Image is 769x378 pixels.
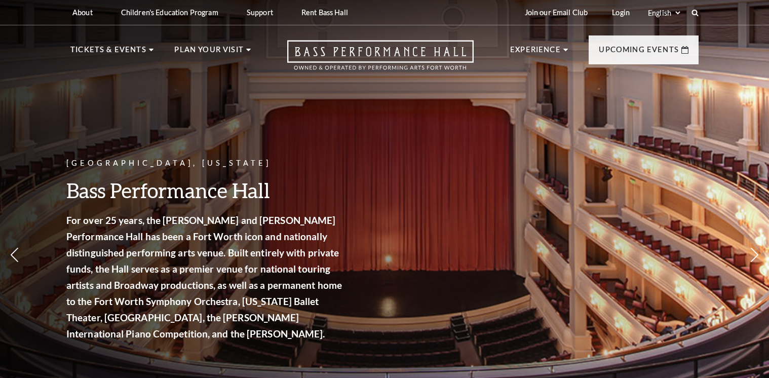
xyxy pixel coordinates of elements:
p: Tickets & Events [70,44,146,62]
p: Children's Education Program [121,8,218,17]
p: [GEOGRAPHIC_DATA], [US_STATE] [66,157,345,170]
p: Experience [510,44,561,62]
strong: For over 25 years, the [PERSON_NAME] and [PERSON_NAME] Performance Hall has been a Fort Worth ico... [66,214,342,339]
p: Plan Your Visit [174,44,244,62]
select: Select: [646,8,682,18]
p: Support [247,8,273,17]
h3: Bass Performance Hall [66,177,345,203]
p: About [72,8,93,17]
p: Upcoming Events [599,44,679,62]
p: Rent Bass Hall [301,8,348,17]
